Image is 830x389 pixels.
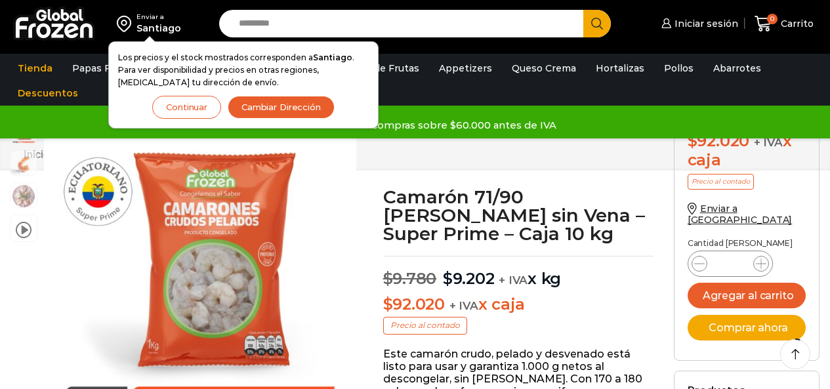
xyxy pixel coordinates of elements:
[751,9,817,39] a: 0 Carrito
[707,56,768,81] a: Abarrotes
[449,299,478,312] span: + IVA
[10,183,37,209] span: camarones-2
[136,22,181,35] div: Santiago
[383,269,437,288] bdi: 9.780
[443,269,495,288] bdi: 9.202
[688,132,806,170] div: x caja
[118,51,369,89] p: Los precios y el stock mostrados corresponden a . Para ver disponibilidad y precios en otras regi...
[66,56,138,81] a: Papas Fritas
[383,188,654,243] h1: Camarón 71/90 [PERSON_NAME] sin Vena – Super Prime – Caja 10 kg
[432,56,499,81] a: Appetizers
[228,96,335,119] button: Cambiar Dirección
[658,10,738,37] a: Iniciar sesión
[117,12,136,35] img: address-field-icon.svg
[505,56,583,81] a: Queso Crema
[443,269,453,288] span: $
[767,14,778,24] span: 0
[383,269,393,288] span: $
[778,17,814,30] span: Carrito
[383,295,445,314] bdi: 92.020
[383,256,654,289] p: x kg
[10,151,37,177] span: camaron-sin-cascara
[583,10,611,37] button: Search button
[671,17,738,30] span: Iniciar sesión
[11,81,85,106] a: Descuentos
[313,52,352,62] strong: Santiago
[718,255,743,273] input: Product quantity
[688,203,793,226] a: Enviar a [GEOGRAPHIC_DATA]
[688,131,697,150] span: $
[383,317,467,334] p: Precio al contado
[688,315,806,340] button: Comprar ahora
[383,295,393,314] span: $
[688,174,754,190] p: Precio al contado
[688,131,749,150] bdi: 92.020
[136,12,181,22] div: Enviar a
[152,96,221,119] button: Continuar
[11,56,59,81] a: Tienda
[337,56,426,81] a: Pulpa de Frutas
[754,136,783,149] span: + IVA
[688,283,806,308] button: Agregar al carrito
[657,56,700,81] a: Pollos
[688,239,806,248] p: Cantidad [PERSON_NAME]
[383,295,654,314] p: x caja
[499,274,528,287] span: + IVA
[589,56,651,81] a: Hortalizas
